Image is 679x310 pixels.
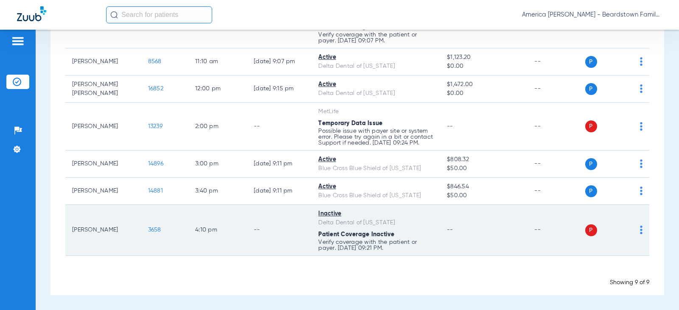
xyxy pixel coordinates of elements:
span: 13239 [148,123,163,129]
span: 14896 [148,161,163,167]
td: 11:10 AM [188,48,247,75]
div: Active [318,182,433,191]
td: [PERSON_NAME] [PERSON_NAME] [65,75,141,103]
span: $808.32 [447,155,521,164]
td: 2:00 PM [188,103,247,151]
td: -- [527,103,585,151]
img: Search Icon [110,11,118,19]
td: -- [527,75,585,103]
span: -- [447,227,453,233]
td: -- [247,205,311,256]
span: 14881 [148,188,163,194]
span: Patient Coverage Inactive [318,232,394,237]
p: Possible issue with payer site or system error. Please try again in a bit or contact Support if n... [318,128,433,146]
span: $50.00 [447,164,521,173]
td: [PERSON_NAME] [65,48,141,75]
span: Showing 9 of 9 [610,279,649,285]
span: -- [447,123,453,129]
td: [DATE] 9:15 PM [247,75,311,103]
div: Delta Dental of [US_STATE] [318,218,433,227]
p: Verify coverage with the patient or payer. [DATE] 09:07 PM. [318,32,433,44]
span: $0.00 [447,89,521,98]
span: 8568 [148,59,162,64]
td: 4:10 PM [188,205,247,256]
span: America [PERSON_NAME] - Beardstown Family Dental [522,11,662,19]
img: group-dot-blue.svg [640,57,643,66]
div: Inactive [318,209,433,218]
img: group-dot-blue.svg [640,226,643,234]
span: $0.00 [447,62,521,71]
img: Zuub Logo [17,6,46,21]
span: $846.54 [447,182,521,191]
td: 12:00 PM [188,75,247,103]
td: [PERSON_NAME] [65,103,141,151]
td: [PERSON_NAME] [65,178,141,205]
div: Blue Cross Blue Shield of [US_STATE] [318,191,433,200]
span: 16852 [148,86,163,92]
td: -- [247,103,311,151]
td: -- [527,48,585,75]
span: $1,472.00 [447,80,521,89]
td: [PERSON_NAME] [65,205,141,256]
span: P [585,185,597,197]
p: Verify coverage with the patient or payer. [DATE] 09:21 PM. [318,239,433,251]
span: P [585,56,597,68]
td: [DATE] 9:11 PM [247,178,311,205]
div: Delta Dental of [US_STATE] [318,89,433,98]
input: Search for patients [106,6,212,23]
div: Active [318,155,433,164]
div: Blue Cross Blue Shield of [US_STATE] [318,164,433,173]
span: Temporary Data Issue [318,120,382,126]
span: 3658 [148,227,161,233]
div: MetLife [318,107,433,116]
span: P [585,158,597,170]
div: Active [318,80,433,89]
td: 3:40 PM [188,178,247,205]
td: -- [527,205,585,256]
span: P [585,83,597,95]
span: P [585,224,597,236]
img: group-dot-blue.svg [640,84,643,93]
td: [DATE] 9:11 PM [247,151,311,178]
img: group-dot-blue.svg [640,122,643,131]
img: group-dot-blue.svg [640,187,643,195]
span: $50.00 [447,191,521,200]
img: group-dot-blue.svg [640,159,643,168]
img: hamburger-icon [11,36,25,46]
td: -- [527,178,585,205]
div: Delta Dental of [US_STATE] [318,62,433,71]
td: -- [527,151,585,178]
td: [DATE] 9:07 PM [247,48,311,75]
span: $1,123.20 [447,53,521,62]
span: Patient Coverage Inactive [318,24,394,30]
td: [PERSON_NAME] [65,151,141,178]
span: P [585,120,597,132]
td: 3:00 PM [188,151,247,178]
div: Active [318,53,433,62]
